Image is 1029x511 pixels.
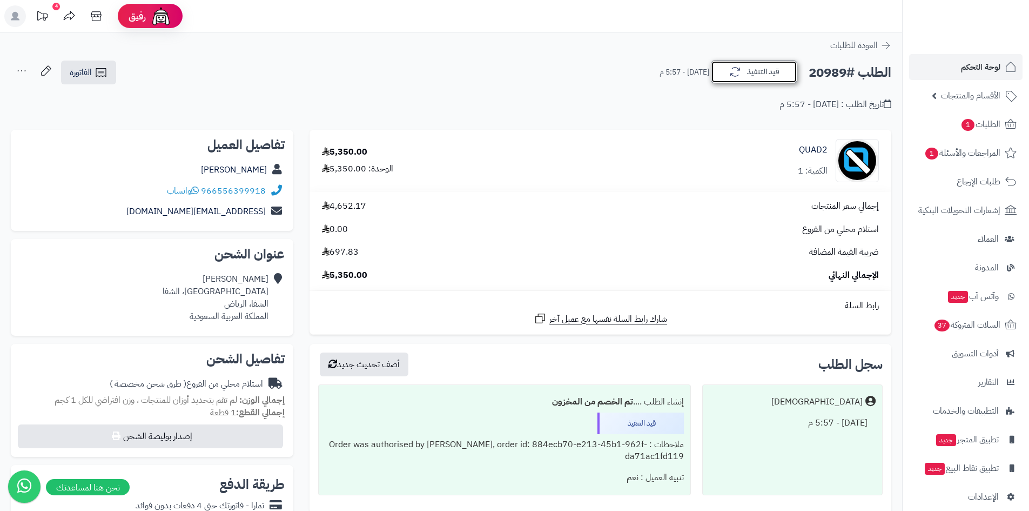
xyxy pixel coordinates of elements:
[322,269,367,282] span: 5,350.00
[924,461,999,476] span: تطبيق نقاط البيع
[110,377,186,390] span: ( طرق شحن مخصصة )
[961,119,974,131] span: 1
[925,463,945,475] span: جديد
[961,59,1000,75] span: لوحة التحكم
[19,248,285,261] h2: عنوان الشحن
[948,291,968,303] span: جديد
[830,39,878,52] span: العودة للطلبات
[236,406,285,419] strong: إجمالي القطع:
[924,145,1000,161] span: المراجعات والأسئلة
[829,269,879,282] span: الإجمالي النهائي
[163,273,268,322] div: [PERSON_NAME] [GEOGRAPHIC_DATA]، الشفا الشفا، الرياض المملكة العربية السعودية
[798,165,828,177] div: الكمية: 1
[909,197,1023,223] a: إشعارات التحويلات البنكية
[909,54,1023,80] a: لوحة التحكم
[809,62,891,84] h2: الطلب #20989
[936,434,956,446] span: جديد
[909,398,1023,424] a: التطبيقات والخدمات
[909,312,1023,338] a: السلات المتروكة37
[322,246,359,258] span: 697.83
[126,205,266,218] a: [EMAIL_ADDRESS][DOMAIN_NAME]
[811,200,879,213] span: إجمالي سعر المنتجات
[909,484,1023,510] a: الإعدادات
[909,111,1023,137] a: الطلبات1
[70,66,92,79] span: الفاتورة
[975,260,999,275] span: المدونة
[978,231,999,247] span: العملاء
[129,10,146,23] span: رفيق
[960,117,1000,132] span: الطلبات
[55,394,237,407] span: لم تقم بتحديد أوزان للمنتجات ، وزن افتراضي للكل 1 كجم
[219,478,285,491] h2: طريقة الدفع
[709,413,876,434] div: [DATE] - 5:57 م
[322,163,393,175] div: الوحدة: 5,350.00
[322,200,366,213] span: 4,652.17
[320,353,408,376] button: أضف تحديث جديد
[809,246,879,258] span: ضريبة القيمة المضافة
[978,375,999,390] span: التقارير
[52,3,60,10] div: 4
[325,434,683,468] div: ملاحظات : Order was authorised by [PERSON_NAME], order id: 884ecb70-e213-45b1-962f-da71ac1fd119
[941,88,1000,103] span: الأقسام والمنتجات
[909,283,1023,309] a: وآتس آبجديد
[322,223,348,236] span: 0.00
[909,369,1023,395] a: التقارير
[952,346,999,361] span: أدوات التسويق
[957,174,1000,189] span: طلبات الإرجاع
[325,467,683,488] div: تنبيه العميل : نعم
[933,403,999,419] span: التطبيقات والخدمات
[201,163,267,176] a: [PERSON_NAME]
[909,255,1023,281] a: المدونة
[779,98,891,111] div: تاريخ الطلب : [DATE] - 5:57 م
[18,424,283,448] button: إصدار بوليصة الشحن
[314,300,887,312] div: رابط السلة
[110,378,263,390] div: استلام محلي من الفروع
[660,67,709,78] small: [DATE] - 5:57 م
[201,184,266,197] a: 966556399918
[830,39,891,52] a: العودة للطلبات
[19,353,285,366] h2: تفاصيل الشحن
[935,432,999,447] span: تطبيق المتجر
[909,427,1023,453] a: تطبيق المتجرجديد
[534,312,667,326] a: شارك رابط السلة نفسها مع عميل آخر
[549,313,667,326] span: شارك رابط السلة نفسها مع عميل آخر
[909,341,1023,367] a: أدوات التسويق
[61,61,116,84] a: الفاتورة
[325,391,683,413] div: إنشاء الطلب ....
[968,489,999,505] span: الإعدادات
[597,413,684,434] div: قيد التنفيذ
[150,5,172,27] img: ai-face.png
[947,289,999,304] span: وآتس آب
[818,358,883,371] h3: سجل الطلب
[29,5,56,30] a: تحديثات المنصة
[167,184,199,197] a: واتساب
[934,320,950,331] span: 37
[909,455,1023,481] a: تطبيق نقاط البيعجديد
[802,223,879,236] span: استلام محلي من الفروع
[918,203,1000,218] span: إشعارات التحويلات البنكية
[909,140,1023,166] a: المراجعات والأسئلة1
[933,317,1000,333] span: السلات المتروكة
[210,406,285,419] small: 1 قطعة
[799,144,828,156] a: QUAD2
[19,138,285,151] h2: تفاصيل العميل
[836,139,878,182] img: no_image-90x90.png
[909,169,1023,195] a: طلبات الإرجاع
[909,226,1023,252] a: العملاء
[925,148,938,160] span: 1
[552,395,633,408] b: تم الخصم من المخزون
[239,394,285,407] strong: إجمالي الوزن:
[771,396,863,408] div: [DEMOGRAPHIC_DATA]
[711,61,797,83] button: قيد التنفيذ
[322,146,367,158] div: 5,350.00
